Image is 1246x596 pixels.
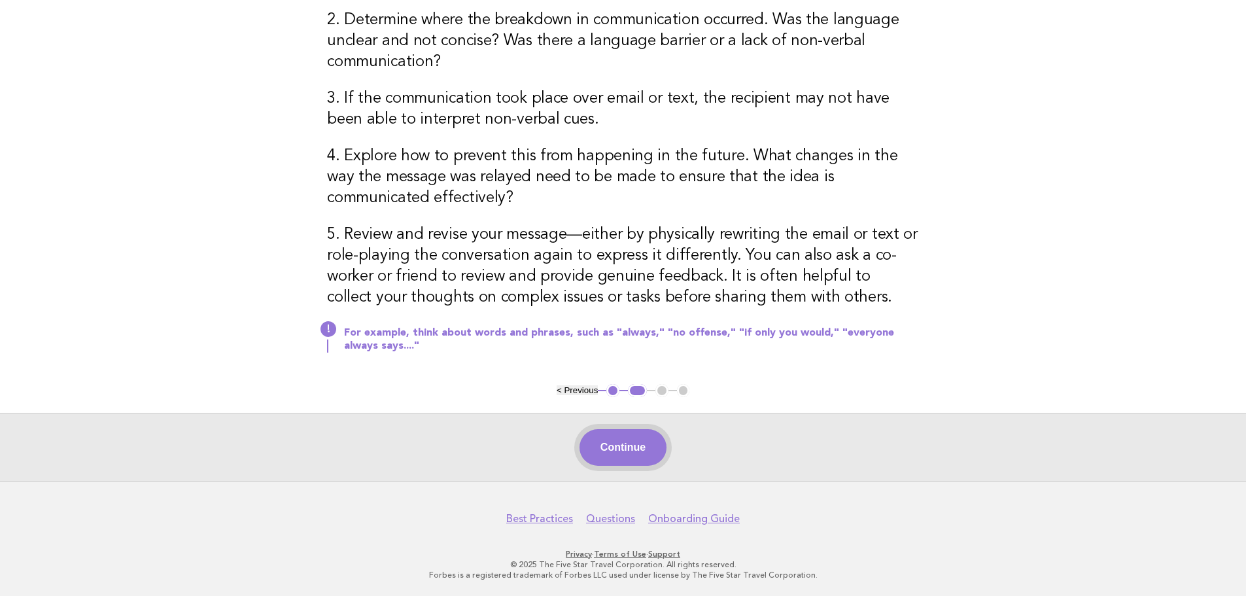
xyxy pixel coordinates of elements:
[223,559,1024,570] p: © 2025 The Five Star Travel Corporation. All rights reserved.
[648,512,740,525] a: Onboarding Guide
[506,512,573,525] a: Best Practices
[223,549,1024,559] p: · ·
[327,10,919,73] h3: 2. Determine where the breakdown in communication occurred. Was the language unclear and not conc...
[327,146,919,209] h3: 4. Explore how to prevent this from happening in the future. What changes in the way the message ...
[566,550,592,559] a: Privacy
[648,550,680,559] a: Support
[580,429,666,466] button: Continue
[327,88,919,130] h3: 3. If the communication took place over email or text, the recipient may not have been able to in...
[344,326,919,353] p: For example, think about words and phrases, such as "always," "no offense," "if only you would," ...
[223,570,1024,580] p: Forbes is a registered trademark of Forbes LLC used under license by The Five Star Travel Corpora...
[628,384,647,397] button: 2
[557,385,598,395] button: < Previous
[606,384,619,397] button: 1
[594,550,646,559] a: Terms of Use
[586,512,635,525] a: Questions
[327,224,919,308] h3: 5. Review and revise your message—either by physically rewriting the email or text or role-playin...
